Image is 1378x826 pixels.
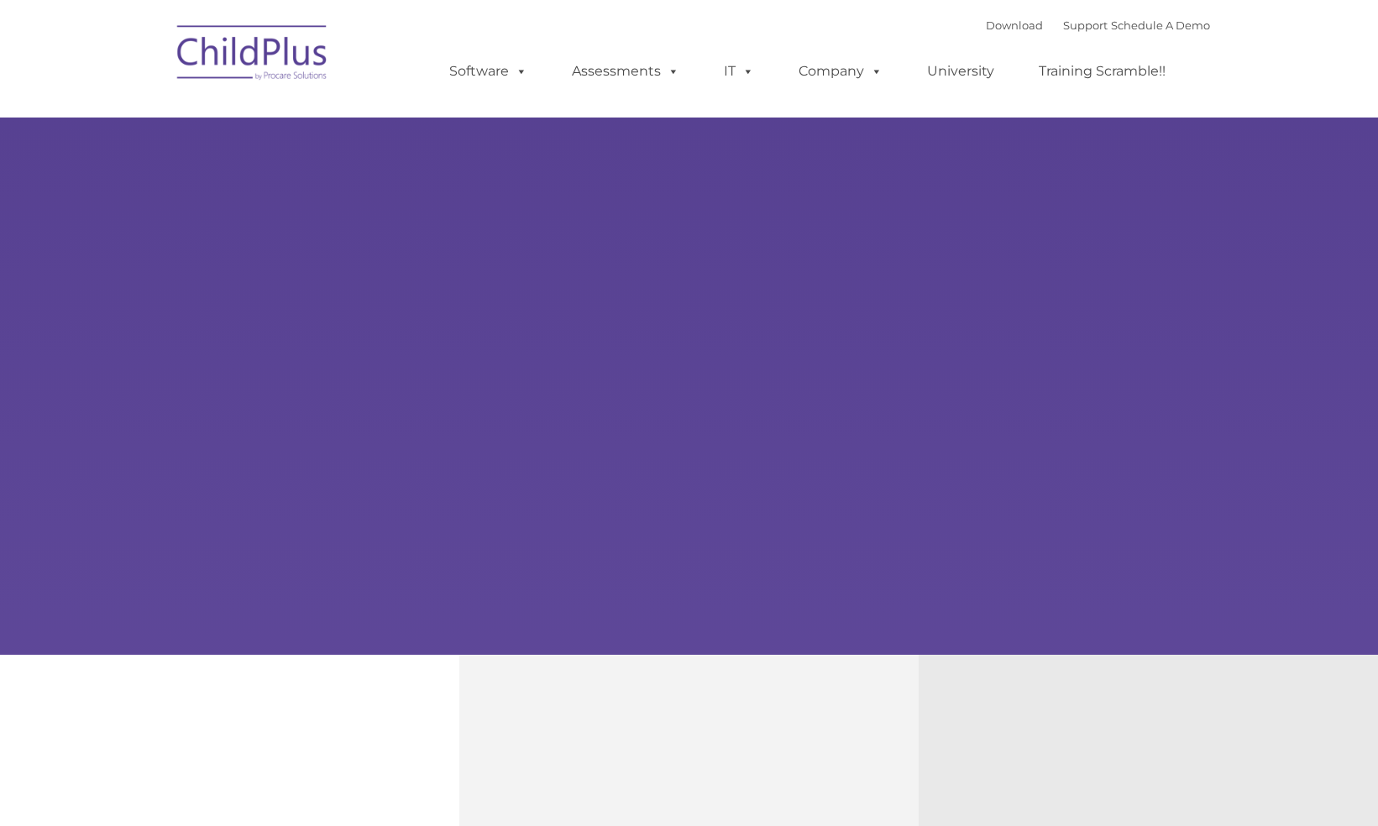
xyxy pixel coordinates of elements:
[986,18,1043,32] a: Download
[986,18,1210,32] font: |
[910,55,1011,88] a: University
[1063,18,1108,32] a: Support
[782,55,899,88] a: Company
[1022,55,1182,88] a: Training Scramble!!
[555,55,696,88] a: Assessments
[169,13,337,97] img: ChildPlus by Procare Solutions
[1111,18,1210,32] a: Schedule A Demo
[707,55,771,88] a: IT
[432,55,544,88] a: Software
